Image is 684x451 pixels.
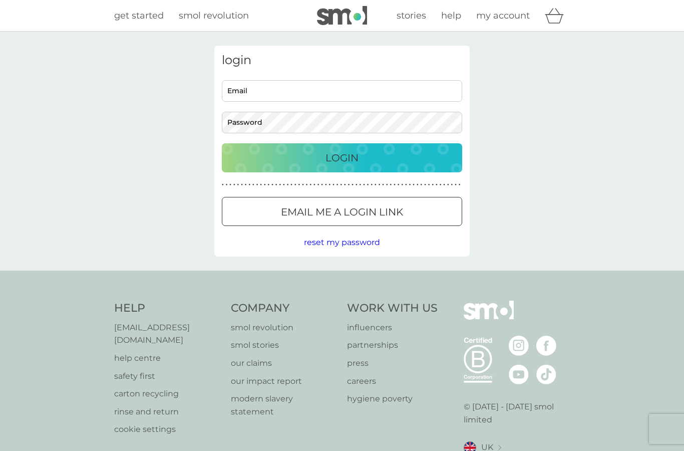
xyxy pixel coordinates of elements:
[260,182,262,187] p: ●
[417,182,419,187] p: ●
[304,236,380,249] button: reset my password
[394,182,396,187] p: ●
[231,392,337,418] a: modern slavery statement
[336,182,338,187] p: ●
[321,182,323,187] p: ●
[231,375,337,388] a: our impact report
[248,182,250,187] p: ●
[390,182,392,187] p: ●
[264,182,266,187] p: ●
[347,321,438,334] p: influencers
[325,182,327,187] p: ●
[459,182,461,187] p: ●
[306,182,308,187] p: ●
[432,182,434,187] p: ●
[304,238,380,247] span: reset my password
[386,182,388,187] p: ●
[317,182,319,187] p: ●
[268,182,270,187] p: ●
[398,182,400,187] p: ●
[114,301,221,316] h4: Help
[405,182,407,187] p: ●
[114,387,221,400] a: carton recycling
[545,6,570,26] div: basket
[275,182,277,187] p: ●
[476,10,530,21] span: my account
[424,182,426,187] p: ●
[436,182,438,187] p: ●
[222,182,224,187] p: ●
[231,321,337,334] a: smol revolution
[440,182,442,187] p: ●
[114,405,221,418] a: rinse and return
[379,182,381,187] p: ●
[298,182,300,187] p: ●
[451,182,453,187] p: ●
[114,352,221,365] a: help centre
[309,182,311,187] p: ●
[302,182,304,187] p: ●
[367,182,369,187] p: ●
[252,182,254,187] p: ●
[464,400,570,426] p: © [DATE] - [DATE] smol limited
[231,357,337,370] a: our claims
[325,150,359,166] p: Login
[271,182,273,187] p: ●
[476,9,530,23] a: my account
[455,182,457,187] p: ●
[231,339,337,352] a: smol stories
[347,357,438,370] p: press
[114,9,164,23] a: get started
[363,182,365,187] p: ●
[441,9,461,23] a: help
[356,182,358,187] p: ●
[332,182,334,187] p: ●
[397,10,426,21] span: stories
[237,182,239,187] p: ●
[313,182,315,187] p: ●
[352,182,354,187] p: ●
[347,339,438,352] a: partnerships
[340,182,342,187] p: ●
[281,204,403,220] p: Email me a login link
[229,182,231,187] p: ●
[409,182,411,187] p: ●
[509,336,529,356] img: visit the smol Instagram page
[222,143,462,172] button: Login
[536,364,556,384] img: visit the smol Tiktok page
[509,364,529,384] img: visit the smol Youtube page
[114,10,164,21] span: get started
[397,9,426,23] a: stories
[294,182,296,187] p: ●
[114,370,221,383] a: safety first
[114,423,221,436] a: cookie settings
[536,336,556,356] img: visit the smol Facebook page
[226,182,228,187] p: ●
[401,182,403,187] p: ●
[241,182,243,187] p: ●
[428,182,430,187] p: ●
[421,182,423,187] p: ●
[347,301,438,316] h4: Work With Us
[222,53,462,68] h3: login
[317,6,367,25] img: smol
[347,392,438,405] a: hygiene poverty
[382,182,384,187] p: ●
[348,182,350,187] p: ●
[413,182,415,187] p: ●
[344,182,346,187] p: ●
[360,182,362,187] p: ●
[279,182,281,187] p: ●
[231,301,337,316] h4: Company
[464,301,514,335] img: smol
